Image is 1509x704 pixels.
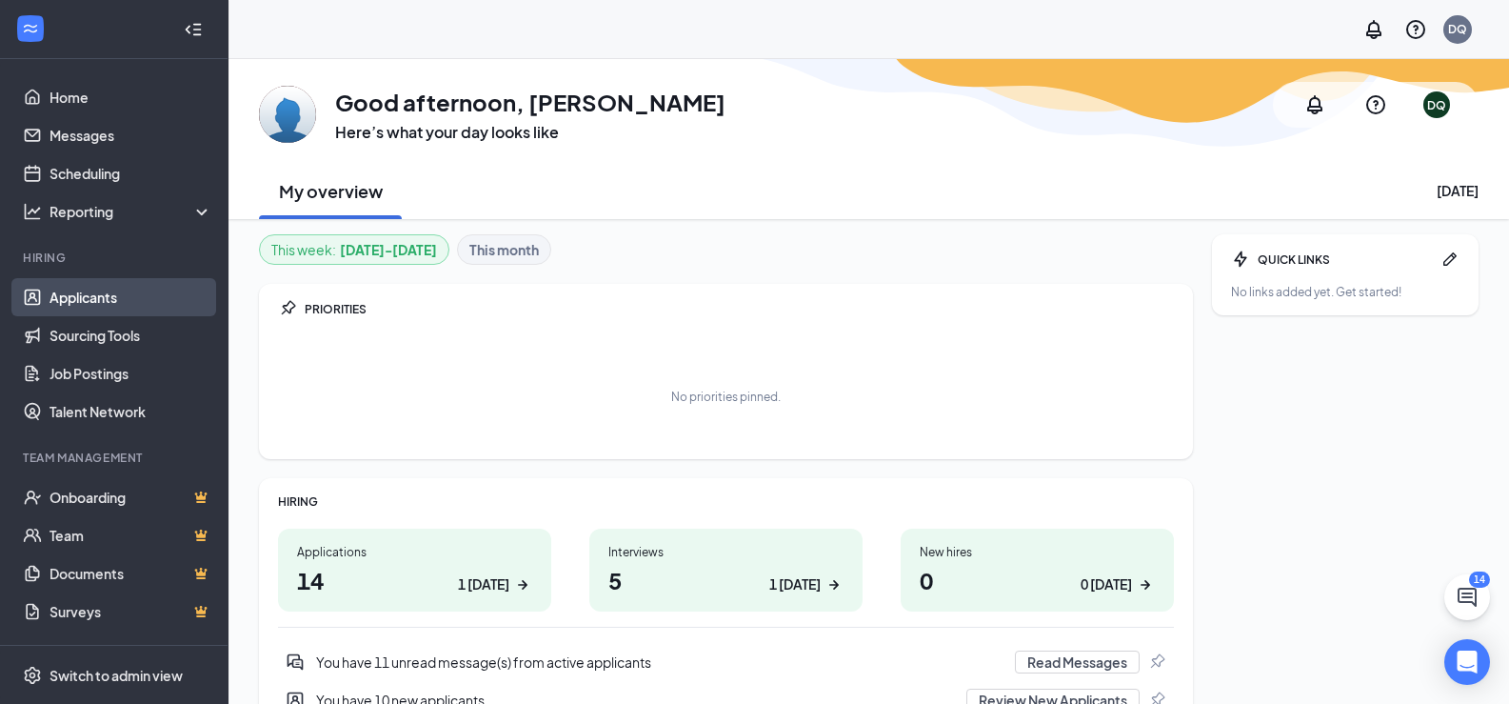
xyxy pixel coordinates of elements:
a: Messages [50,116,212,154]
button: ChatActive [1444,574,1490,620]
svg: Notifications [1303,93,1326,116]
div: 1 [DATE] [458,574,509,594]
b: This month [469,239,539,260]
svg: QuestionInfo [1404,18,1427,41]
h1: Good afternoon, [PERSON_NAME] [335,86,725,118]
a: Scheduling [50,154,212,192]
svg: Analysis [23,202,42,221]
div: 14 [1469,572,1490,588]
div: DQ [1427,97,1446,113]
h1: 5 [608,564,844,596]
div: Open Intercom Messenger [1444,639,1490,685]
div: DQ [1448,21,1467,37]
div: Reporting [50,202,213,221]
button: Read Messages [1015,651,1140,674]
h3: Here’s what your day looks like [335,122,725,143]
h1: 0 [920,564,1155,596]
div: QUICK LINKS [1258,251,1433,268]
div: You have 11 unread message(s) from active applicants [316,653,1003,672]
h2: My overview [279,179,383,203]
svg: ArrowRight [513,575,532,594]
div: Team Management [23,450,208,466]
div: Applications [297,544,532,560]
a: Applications141 [DATE]ArrowRight [278,529,551,612]
svg: WorkstreamLogo [21,19,40,38]
b: [DATE] - [DATE] [340,239,437,260]
div: 1 [DATE] [769,574,821,594]
a: Job Postings [50,354,212,392]
div: You have 11 unread message(s) from active applicants [278,643,1174,681]
svg: Collapse [184,20,203,39]
div: New hires [920,544,1155,560]
div: No links added yet. Get started! [1231,284,1459,300]
svg: Settings [23,666,42,685]
a: Sourcing Tools [50,316,212,354]
a: Interviews51 [DATE]ArrowRight [589,529,863,612]
a: SurveysCrown [50,593,212,631]
a: DoubleChatActiveYou have 11 unread message(s) from active applicantsRead MessagesPin [278,643,1174,681]
div: HIRING [278,493,1174,510]
a: Talent Network [50,392,212,431]
div: Hiring [23,250,208,266]
svg: Bolt [1231,250,1250,269]
div: [DATE] [1437,181,1479,200]
h1: 14 [297,564,532,596]
svg: QuestionInfo [1364,93,1387,116]
a: DocumentsCrown [50,554,212,593]
a: OnboardingCrown [50,478,212,516]
img: Derek Qualls [259,86,316,143]
div: 0 [DATE] [1081,574,1132,594]
div: No priorities pinned. [671,389,781,405]
div: Switch to admin view [50,666,183,685]
div: Interviews [608,544,844,560]
a: TeamCrown [50,516,212,554]
a: Home [50,78,212,116]
a: New hires00 [DATE]ArrowRight [901,529,1174,612]
svg: Pin [278,299,297,318]
svg: Pin [1147,653,1166,672]
svg: Notifications [1362,18,1385,41]
svg: Pen [1440,250,1459,269]
svg: ChatActive [1456,586,1479,609]
div: PRIORITIES [305,301,1174,317]
div: This week : [271,239,437,260]
svg: ArrowRight [1136,575,1155,594]
svg: DoubleChatActive [286,653,305,672]
a: Applicants [50,278,212,316]
svg: ArrowRight [824,575,844,594]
